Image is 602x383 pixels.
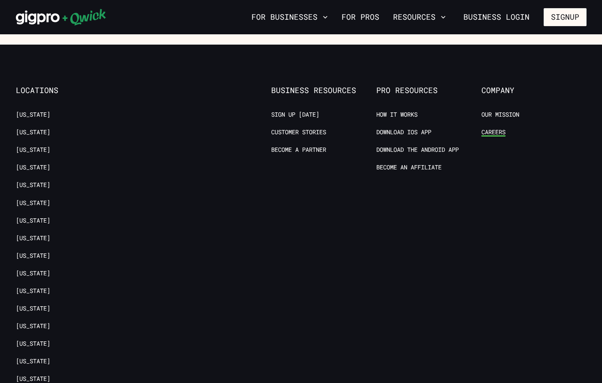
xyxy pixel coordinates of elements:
a: Become a Partner [271,146,326,154]
a: For Pros [338,10,383,24]
button: Signup [544,8,587,26]
a: [US_STATE] [16,375,50,383]
a: Download the Android App [376,146,459,154]
button: Resources [390,10,449,24]
a: [US_STATE] [16,217,50,225]
a: [US_STATE] [16,252,50,260]
a: [US_STATE] [16,322,50,330]
a: [US_STATE] [16,146,50,154]
a: [US_STATE] [16,269,50,277]
a: Sign up [DATE] [271,111,319,119]
button: For Businesses [248,10,331,24]
span: Company [481,86,587,95]
a: Careers [481,128,505,136]
a: [US_STATE] [16,287,50,295]
a: [US_STATE] [16,111,50,119]
a: [US_STATE] [16,199,50,207]
span: Pro Resources [376,86,481,95]
a: [US_STATE] [16,340,50,348]
a: Download IOS App [376,128,431,136]
a: [US_STATE] [16,234,50,242]
a: [US_STATE] [16,357,50,365]
a: Customer stories [271,128,326,136]
a: Our Mission [481,111,519,119]
span: Locations [16,86,121,95]
a: [US_STATE] [16,163,50,172]
a: [US_STATE] [16,128,50,136]
a: How it Works [376,111,417,119]
a: [US_STATE] [16,305,50,313]
a: Become an Affiliate [376,163,442,172]
a: [US_STATE] [16,181,50,189]
a: Business Login [456,8,537,26]
span: Business Resources [271,86,376,95]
